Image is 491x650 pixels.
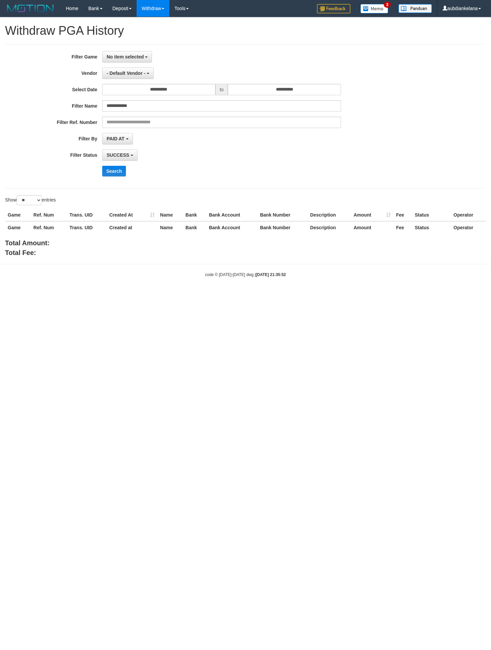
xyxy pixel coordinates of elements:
[384,2,391,8] span: 3
[102,166,126,176] button: Search
[393,209,412,221] th: Fee
[257,209,307,221] th: Bank Number
[107,136,124,141] span: PAID AT
[257,221,307,234] th: Bank Number
[107,54,144,59] span: No item selected
[393,221,412,234] th: Fee
[206,209,257,221] th: Bank Account
[5,195,56,205] label: Show entries
[67,221,107,234] th: Trans. UID
[107,221,157,234] th: Created at
[206,221,257,234] th: Bank Account
[5,3,56,13] img: MOTION_logo.png
[31,209,67,221] th: Ref. Num
[183,221,206,234] th: Bank
[205,272,286,277] small: code © [DATE]-[DATE] dwg |
[412,209,451,221] th: Status
[183,209,206,221] th: Bank
[107,152,129,158] span: SUCCESS
[102,68,154,79] button: - Default Vendor -
[157,221,183,234] th: Name
[351,221,393,234] th: Amount
[31,221,67,234] th: Ref. Num
[308,221,351,234] th: Description
[360,4,388,13] img: Button%20Memo.svg
[107,209,157,221] th: Created At
[256,272,286,277] strong: [DATE] 21:35:52
[102,51,152,62] button: No item selected
[451,221,486,234] th: Operator
[5,209,31,221] th: Game
[351,209,393,221] th: Amount
[215,84,228,95] span: to
[102,133,133,144] button: PAID AT
[157,209,183,221] th: Name
[5,221,31,234] th: Game
[398,4,432,13] img: panduan.png
[107,71,145,76] span: - Default Vendor -
[5,24,486,37] h1: Withdraw PGA History
[451,209,486,221] th: Operator
[5,239,49,247] b: Total Amount:
[5,249,36,256] b: Total Fee:
[102,149,138,161] button: SUCCESS
[17,195,42,205] select: Showentries
[308,209,351,221] th: Description
[412,221,451,234] th: Status
[67,209,107,221] th: Trans. UID
[317,4,350,13] img: Feedback.jpg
